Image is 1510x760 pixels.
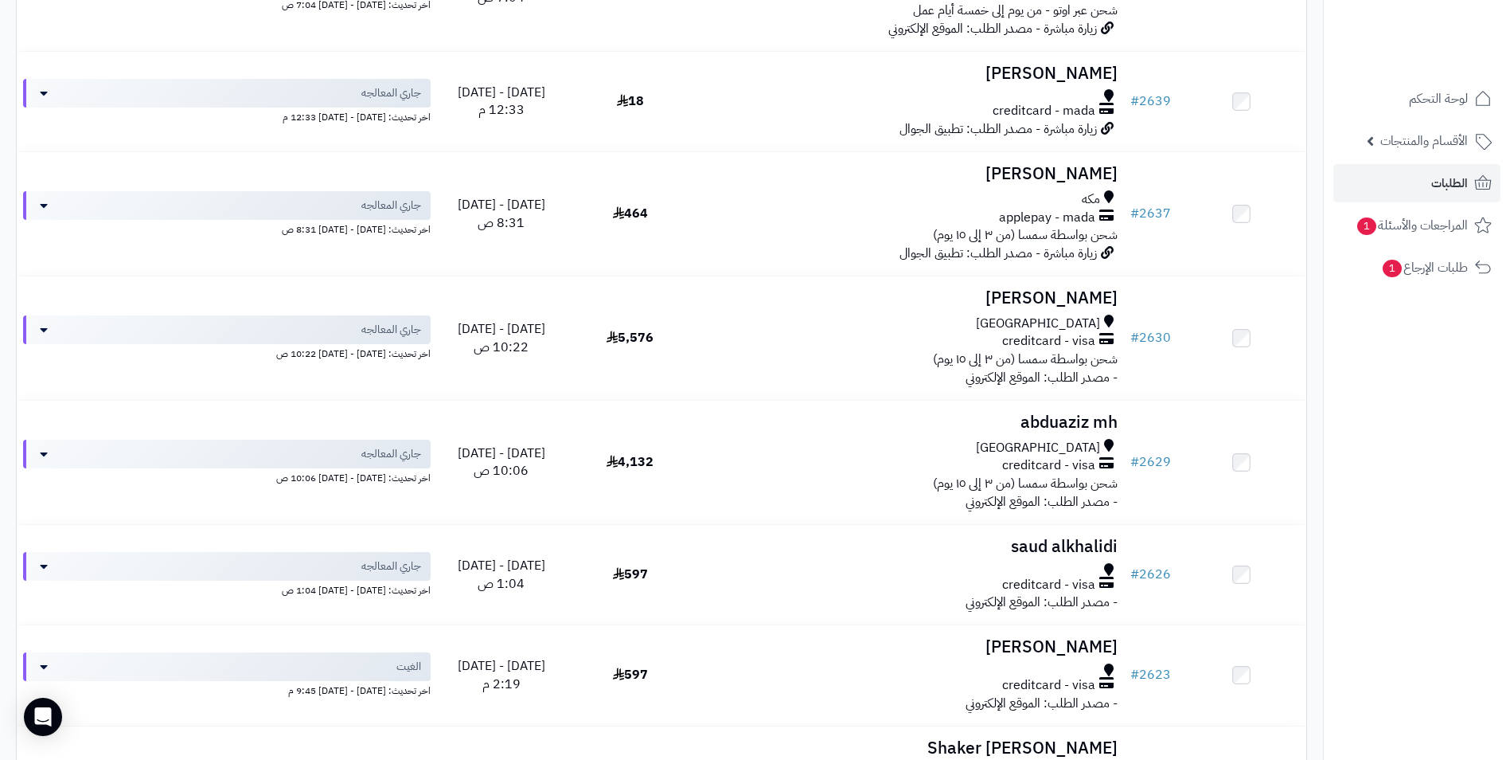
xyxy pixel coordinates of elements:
[1381,257,1468,279] span: طلبات الإرجاع
[396,659,421,675] span: الغيت
[361,322,421,338] span: جاري المعالجه
[1130,328,1171,347] a: #2630
[1380,130,1468,152] span: الأقسام والمنتجات
[933,350,1118,369] span: شحن بواسطة سمسا (من ٣ إلى ١٥ يوم)
[1002,332,1095,351] span: creditcard - visa
[1333,249,1500,287] a: طلبات الإرجاع1
[1130,565,1139,584] span: #
[1130,452,1171,472] a: #2629
[1082,190,1100,209] span: مكه
[701,165,1118,183] h3: [PERSON_NAME]
[617,92,644,111] span: 18
[701,638,1118,656] h3: [PERSON_NAME]
[695,276,1124,400] td: - مصدر الطلب: الموقع الإلكتروني
[23,468,431,485] div: اخر تحديث: [DATE] - [DATE] 10:06 ص
[695,401,1124,524] td: - مصدر الطلب: الموقع الإلكتروني
[1356,214,1468,237] span: المراجعات والأسئلة
[1130,204,1171,223] a: #2637
[458,83,545,120] span: [DATE] - [DATE] 12:33 م
[613,565,648,584] span: 597
[1130,665,1139,684] span: #
[1002,676,1095,695] span: creditcard - visa
[1130,452,1139,472] span: #
[1130,92,1139,111] span: #
[1130,665,1171,684] a: #2623
[458,656,545,694] span: [DATE] - [DATE] 2:19 م
[613,204,648,223] span: 464
[913,1,1118,20] span: شحن عبر اوتو - من يوم إلى خمسة أيام عمل
[695,625,1124,725] td: - مصدر الطلب: الموقع الإلكتروني
[1002,456,1095,475] span: creditcard - visa
[23,220,431,237] div: اخر تحديث: [DATE] - [DATE] 8:31 ص
[1383,260,1402,277] span: 1
[976,439,1100,457] span: [GEOGRAPHIC_DATA]
[701,538,1118,556] h3: saud alkhalidi
[899,244,1097,263] span: زيارة مباشرة - مصدر الطلب: تطبيق الجوال
[607,328,654,347] span: 5,576
[458,319,545,357] span: [DATE] - [DATE] 10:22 ص
[613,665,648,684] span: 597
[701,65,1118,83] h3: [PERSON_NAME]
[23,108,431,124] div: اخر تحديث: [DATE] - [DATE] 12:33 م
[361,446,421,462] span: جاري المعالجه
[361,85,421,101] span: جاري المعالجه
[695,525,1124,625] td: - مصدر الطلب: الموقع الإلكتروني
[888,19,1097,38] span: زيارة مباشرة - مصدر الطلب: الموقع الإلكتروني
[933,474,1118,493] span: شحن بواسطة سمسا (من ٣ إلى ١٥ يوم)
[701,289,1118,308] h3: [PERSON_NAME]
[1402,45,1495,78] img: logo-2.png
[23,581,431,597] div: اخر تحديث: [DATE] - [DATE] 1:04 ص
[1002,576,1095,594] span: creditcard - visa
[1333,80,1500,118] a: لوحة التحكم
[899,119,1097,139] span: زيارة مباشرة - مصدر الطلب: تطبيق الجوال
[976,315,1100,333] span: [GEOGRAPHIC_DATA]
[23,344,431,361] div: اخر تحديث: [DATE] - [DATE] 10:22 ص
[361,198,421,214] span: جاري المعالجه
[993,102,1095,120] span: creditcard - mada
[1130,204,1139,223] span: #
[458,444,545,481] span: [DATE] - [DATE] 10:06 ص
[933,225,1118,245] span: شحن بواسطة سمسا (من ٣ إلى ١٥ يوم)
[1130,328,1139,347] span: #
[1333,206,1500,245] a: المراجعات والأسئلة1
[701,413,1118,432] h3: abduaziz mh
[607,452,654,472] span: 4,132
[458,195,545,233] span: [DATE] - [DATE] 8:31 ص
[1431,172,1468,194] span: الطلبات
[999,209,1095,227] span: applepay - mada
[1333,164,1500,202] a: الطلبات
[1130,92,1171,111] a: #2639
[1130,565,1171,584] a: #2626
[24,698,62,736] div: Open Intercom Messenger
[23,681,431,698] div: اخر تحديث: [DATE] - [DATE] 9:45 م
[1357,217,1376,235] span: 1
[1409,88,1468,110] span: لوحة التحكم
[361,558,421,574] span: جاري المعالجه
[458,556,545,594] span: [DATE] - [DATE] 1:04 ص
[701,739,1118,758] h3: Shaker [PERSON_NAME]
